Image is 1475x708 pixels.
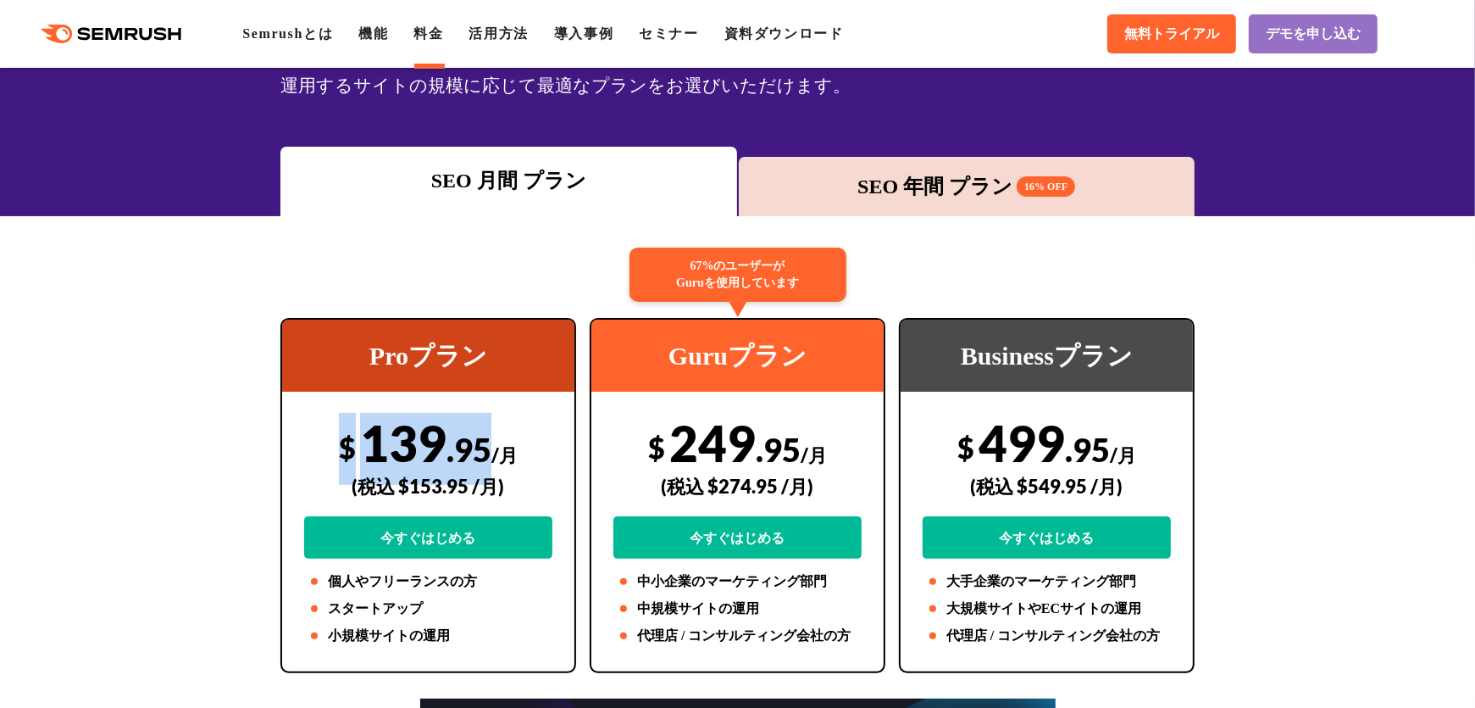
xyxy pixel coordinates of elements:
[304,571,552,592] li: 個人やフリーランスの方
[339,430,356,465] span: $
[923,571,1171,592] li: 大手企業のマーケティング部門
[613,571,862,592] li: 中小企業のマーケティング部門
[1124,25,1219,43] span: 無料トライアル
[756,430,801,469] span: .95
[639,26,698,41] a: セミナー
[304,413,552,559] div: 139
[304,626,552,646] li: 小規模サイトの運用
[923,626,1171,646] li: 代理店 / コンサルティング会社の方
[1110,443,1136,466] span: /月
[282,320,574,392] div: Proプラン
[469,26,529,41] a: 活用方法
[358,26,388,41] a: 機能
[242,26,333,41] a: Semrushとは
[613,456,862,516] div: (税込 $274.95 /月)
[747,171,1187,202] div: SEO 年間 プラン
[446,430,491,469] span: .95
[1107,14,1236,53] a: 無料トライアル
[613,413,862,559] div: 249
[613,626,862,646] li: 代理店 / コンサルティング会社の方
[801,443,827,466] span: /月
[923,516,1171,559] a: 今すぐはじめる
[957,430,974,465] span: $
[923,413,1171,559] div: 499
[289,165,729,196] div: SEO 月間 プラン
[304,516,552,559] a: 今すぐはじめる
[304,456,552,516] div: (税込 $153.95 /月)
[648,430,665,465] span: $
[1266,25,1361,43] span: デモを申し込む
[554,26,613,41] a: 導入事例
[724,26,844,41] a: 資料ダウンロード
[629,248,846,302] div: 67%のユーザーが Guruを使用しています
[1249,14,1378,53] a: デモを申し込む
[413,26,443,41] a: 料金
[1017,176,1075,197] span: 16% OFF
[901,320,1193,392] div: Businessプラン
[491,443,518,466] span: /月
[304,599,552,619] li: スタートアップ
[613,516,862,559] a: 今すぐはじめる
[613,599,862,619] li: 中規模サイトの運用
[591,320,884,392] div: Guruプラン
[1065,430,1110,469] span: .95
[923,456,1171,516] div: (税込 $549.95 /月)
[923,599,1171,619] li: 大規模サイトやECサイトの運用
